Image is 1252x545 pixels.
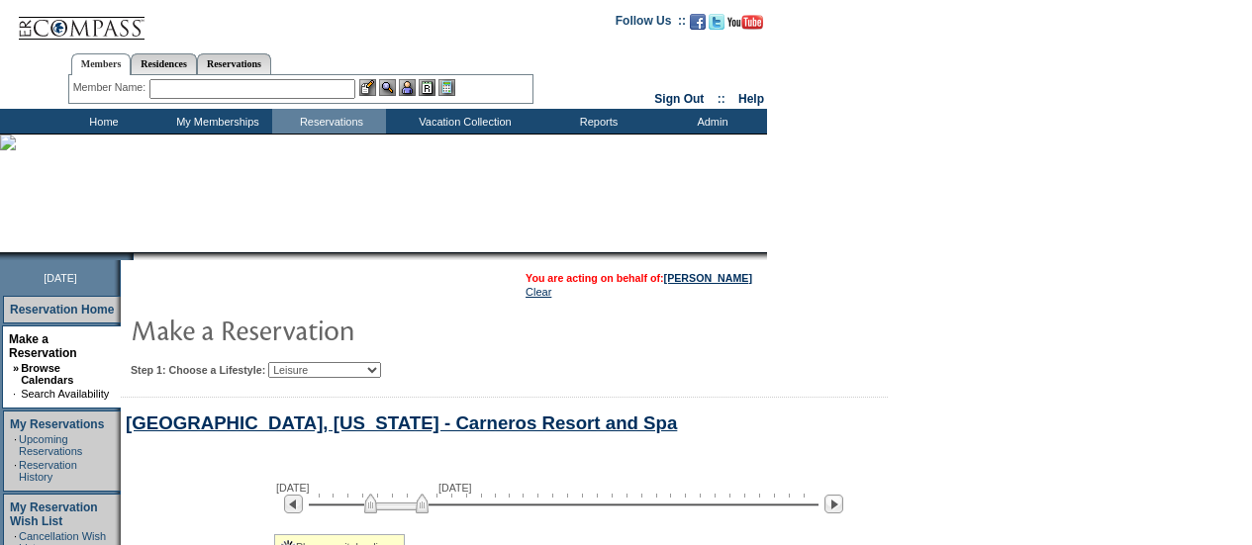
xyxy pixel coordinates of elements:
a: [PERSON_NAME] [664,272,752,284]
a: Become our fan on Facebook [690,20,706,32]
img: Become our fan on Facebook [690,14,706,30]
img: Impersonate [399,79,416,96]
a: Reservation Home [10,303,114,317]
span: [DATE] [438,482,472,494]
b: Step 1: Choose a Lifestyle: [131,364,265,376]
div: Member Name: [73,79,149,96]
img: Subscribe to our YouTube Channel [727,15,763,30]
a: [GEOGRAPHIC_DATA], [US_STATE] - Carneros Resort and Spa [126,412,677,433]
span: [DATE] [276,482,310,494]
a: Sign Out [654,92,704,106]
a: My Reservation Wish List [10,500,98,528]
span: [DATE] [44,272,77,284]
a: Follow us on Twitter [709,20,724,32]
img: pgTtlMakeReservation.gif [131,310,527,349]
a: Search Availability [21,388,109,400]
a: My Reservations [10,417,104,431]
span: :: [718,92,725,106]
td: Reports [539,109,653,134]
a: Reservations [197,53,271,74]
a: Help [738,92,764,106]
a: Upcoming Reservations [19,433,82,457]
a: Browse Calendars [21,362,73,386]
td: · [13,388,19,400]
td: · [14,433,17,457]
td: Reservations [272,109,386,134]
td: Admin [653,109,767,134]
td: My Memberships [158,109,272,134]
a: Subscribe to our YouTube Channel [727,20,763,32]
img: b_edit.gif [359,79,376,96]
img: b_calculator.gif [438,79,455,96]
span: You are acting on behalf of: [526,272,752,284]
img: blank.gif [134,252,136,260]
a: Make a Reservation [9,332,77,360]
td: · [14,459,17,483]
img: Previous [284,495,303,513]
a: Clear [526,286,551,298]
a: Reservation History [19,459,77,483]
img: promoShadowLeftCorner.gif [127,252,134,260]
img: Next [824,495,843,513]
img: Reservations [419,79,435,96]
img: View [379,79,396,96]
td: Home [45,109,158,134]
td: Follow Us :: [616,12,686,36]
a: Residences [131,53,197,74]
b: » [13,362,19,374]
td: Vacation Collection [386,109,539,134]
img: Follow us on Twitter [709,14,724,30]
a: Members [71,53,132,75]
